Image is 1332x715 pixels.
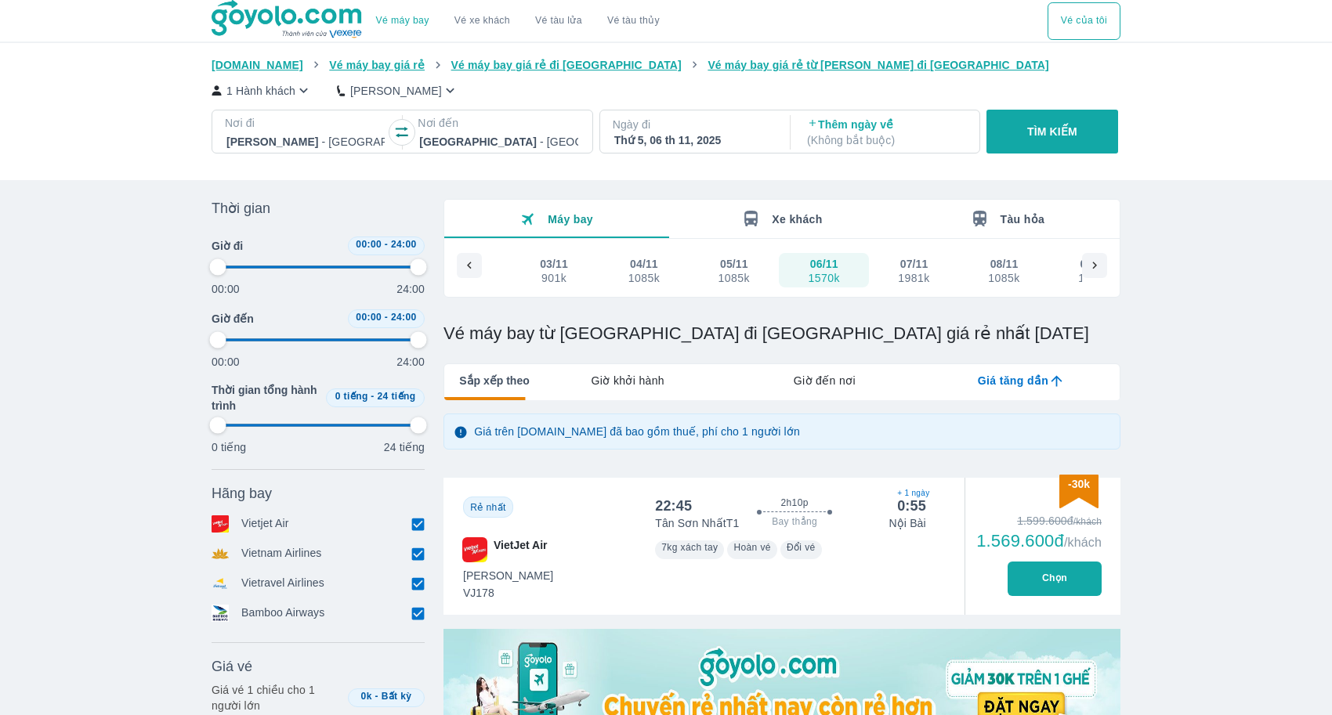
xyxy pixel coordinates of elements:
div: 1085k [628,272,660,284]
img: VJ [462,537,487,562]
span: - [385,239,388,250]
span: /khách [1064,536,1102,549]
span: Máy bay [548,213,593,226]
span: 7kg xách tay [661,542,718,553]
p: Tân Sơn Nhất T1 [655,515,739,531]
span: Xe khách [772,213,822,226]
p: Giá vé 1 chiều cho 1 người lớn [212,682,342,713]
button: Vé tàu thủy [595,2,672,40]
span: Giờ đi [212,238,243,254]
p: Vietravel Airlines [241,575,324,592]
span: 00:00 [356,312,382,323]
div: 05/11 [720,256,748,272]
p: Nơi đi [225,115,386,131]
div: 0:55 [897,497,926,515]
span: Giờ đến nơi [794,373,856,388]
span: VietJet Air [494,537,547,562]
span: Giờ khởi hành [592,373,664,388]
p: Nơi đến [418,115,579,131]
span: Đổi vé [787,542,816,553]
span: Vé máy bay giá rẻ [329,59,425,71]
p: 0 tiếng [212,439,246,455]
p: 1 Hành khách [226,83,295,99]
p: Nội Bài [889,515,925,531]
div: 1.599.600đ [976,513,1102,529]
p: Giá trên [DOMAIN_NAME] đã bao gồm thuế, phí cho 1 người lớn [474,424,800,439]
span: [DOMAIN_NAME] [212,59,303,71]
img: discount [1059,475,1099,508]
a: Vé tàu lửa [523,2,595,40]
p: 00:00 [212,354,240,370]
div: choose transportation mode [1048,2,1120,40]
span: Giá vé [212,657,252,676]
span: 24:00 [391,312,417,323]
p: Vietnam Airlines [241,545,322,562]
span: Tàu hỏa [1001,213,1045,226]
div: 07/11 [900,256,928,272]
span: Rẻ nhất [470,502,505,513]
div: 06/11 [810,256,838,272]
p: Thêm ngày về [807,117,965,148]
span: - [385,312,388,323]
div: 1085k [988,272,1019,284]
div: 22:45 [655,497,692,515]
span: Thời gian tổng hành trình [212,382,320,413]
p: Ngày đi [613,117,774,132]
button: TÌM KIẾM [986,110,1117,153]
div: 04/11 [630,256,658,272]
span: Vé máy bay giá rẻ từ [PERSON_NAME] đi [GEOGRAPHIC_DATA] [708,59,1049,71]
p: 24:00 [396,354,425,370]
div: 1085k [1078,272,1109,284]
span: Bất kỳ [382,691,412,702]
div: 1085k [718,272,750,284]
h1: Vé máy bay từ [GEOGRAPHIC_DATA] đi [GEOGRAPHIC_DATA] giá rẻ nhất [DATE] [443,323,1120,345]
span: Hoàn vé [733,542,771,553]
p: Bamboo Airways [241,605,324,622]
span: Giá tăng dần [978,373,1048,388]
span: Thời gian [212,199,270,218]
div: Thứ 5, 06 th 11, 2025 [614,132,773,148]
span: 00:00 [356,239,382,250]
nav: breadcrumb [212,57,1120,73]
p: Vietjet Air [241,515,289,533]
div: 901k [541,272,567,284]
span: Vé máy bay giá rẻ đi [GEOGRAPHIC_DATA] [451,59,682,71]
span: 0 tiếng [335,391,368,402]
span: Hãng bay [212,484,272,503]
div: 1981k [898,272,929,284]
span: 24 tiếng [378,391,416,402]
a: Vé xe khách [454,15,510,27]
div: lab API tabs example [530,364,1120,397]
button: Chọn [1008,562,1102,596]
p: TÌM KIẾM [1027,124,1077,139]
div: 08/11 [990,256,1019,272]
span: 24:00 [391,239,417,250]
p: 00:00 [212,281,240,297]
span: [PERSON_NAME] [463,568,553,583]
div: 03/11 [540,256,568,272]
span: Giờ đến [212,311,254,327]
span: + 1 ngày [897,487,926,500]
span: 0k [361,691,372,702]
span: - [375,691,378,702]
p: [PERSON_NAME] [350,83,442,99]
p: 24:00 [396,281,425,297]
div: 1.569.600đ [976,532,1102,551]
div: choose transportation mode [364,2,672,40]
div: 09/11 [1080,256,1109,272]
span: Sắp xếp theo [459,373,530,388]
span: -30k [1068,478,1090,490]
p: 24 tiếng [384,439,425,455]
button: 1 Hành khách [212,82,312,99]
button: Vé của tôi [1048,2,1120,40]
span: VJ178 [463,585,553,601]
p: ( Không bắt buộc ) [807,132,965,148]
span: - [371,391,374,402]
button: [PERSON_NAME] [337,82,458,99]
div: 1570k [808,272,839,284]
span: 2h10p [780,497,808,509]
a: Vé máy bay [376,15,429,27]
